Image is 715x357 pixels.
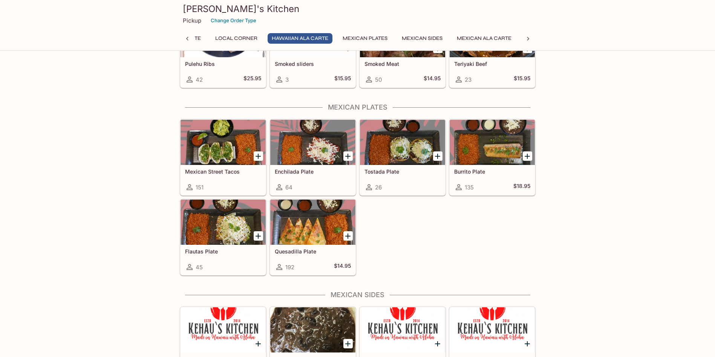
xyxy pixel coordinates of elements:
[181,200,266,245] div: Flautas Plate
[433,151,442,161] button: Add Tostada Plate
[196,76,203,83] span: 42
[243,75,261,84] h5: $25.95
[449,119,535,195] a: Burrito Plate135$18.95
[424,75,441,84] h5: $14.95
[185,61,261,67] h5: Pulehu Ribs
[364,168,441,175] h5: Tostada Plate
[180,291,536,299] h4: Mexican Sides
[196,264,203,271] span: 45
[465,184,474,191] span: 135
[450,307,535,352] div: Salsa
[196,184,204,191] span: 151
[207,15,260,26] button: Change Order Type
[343,151,353,161] button: Add Enchilada Plate
[180,119,266,195] a: Mexican Street Tacos151
[364,61,441,67] h5: Smoked Meat
[360,120,445,165] div: Tostada Plate
[180,103,536,111] h4: Mexican Plates
[270,307,355,352] div: Beans
[513,183,530,192] h5: $18.95
[181,12,266,57] div: Pulehu Ribs
[183,17,201,24] p: Pickup
[285,264,294,271] span: 192
[270,120,355,165] div: Enchilada Plate
[268,33,332,44] button: Hawaiian Ala Carte
[450,120,535,165] div: Burrito Plate
[465,76,472,83] span: 23
[334,262,351,272] h5: $14.95
[454,168,530,175] h5: Burrito Plate
[275,168,351,175] h5: Enchilada Plate
[270,199,356,275] a: Quesadilla Plate192$14.95
[181,120,266,165] div: Mexican Street Tacos
[360,307,445,352] div: Mexican Rice
[185,168,261,175] h5: Mexican Street Tacos
[514,75,530,84] h5: $15.95
[181,307,266,352] div: Mexican Street Corn
[285,184,292,191] span: 64
[270,200,355,245] div: Quesadilla Plate
[334,75,351,84] h5: $15.95
[450,12,535,57] div: Teriyaki Beef
[433,339,442,348] button: Add Mexican Rice
[343,339,353,348] button: Add Beans
[360,119,446,195] a: Tostada Plate26
[254,339,263,348] button: Add Mexican Street Corn
[275,248,351,255] h5: Quesadilla Plate
[270,119,356,195] a: Enchilada Plate64
[398,33,447,44] button: Mexican Sides
[523,151,532,161] button: Add Burrito Plate
[285,76,289,83] span: 3
[254,151,263,161] button: Add Mexican Street Tacos
[180,199,266,275] a: Flautas Plate45
[270,12,355,57] div: Smoked sliders
[183,3,533,15] h3: [PERSON_NAME]'s Kitchen
[375,76,382,83] span: 50
[185,248,261,255] h5: Flautas Plate
[343,231,353,241] button: Add Quesadilla Plate
[375,184,382,191] span: 26
[275,61,351,67] h5: Smoked sliders
[454,61,530,67] h5: Teriyaki Beef
[523,339,532,348] button: Add Salsa
[338,33,392,44] button: Mexican Plates
[360,12,445,57] div: Smoked Meat
[211,33,262,44] button: Local Corner
[453,33,516,44] button: Mexican Ala Carte
[254,231,263,241] button: Add Flautas Plate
